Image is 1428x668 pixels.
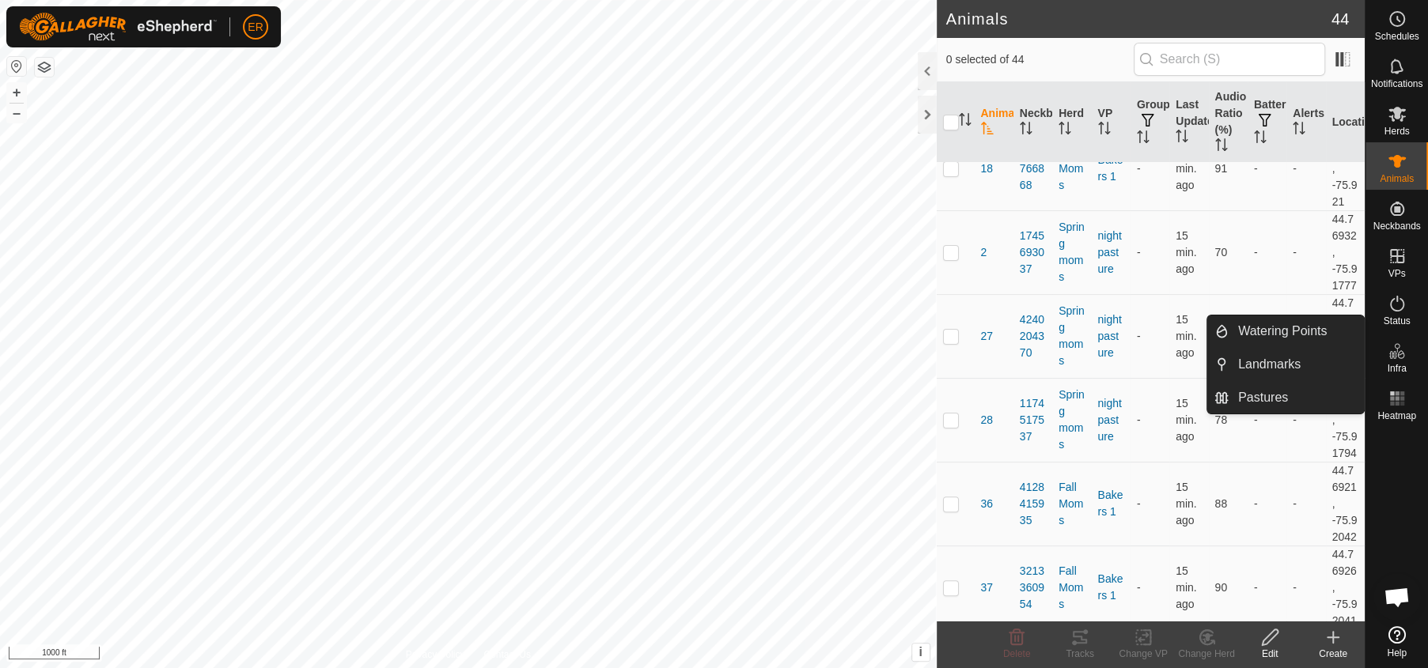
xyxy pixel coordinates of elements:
td: - [1248,545,1286,629]
span: Status [1383,316,1410,326]
th: Last Updated [1169,82,1208,163]
a: Help [1366,620,1428,664]
th: Audio Ratio (%) [1209,82,1248,163]
th: Alerts [1286,82,1325,163]
div: Edit [1238,647,1301,661]
span: Oct 3, 2025, 3:50 PM [1176,397,1196,443]
img: Gallagher Logo [19,13,217,41]
li: Landmarks [1207,349,1364,380]
td: - [1286,294,1325,378]
span: 28 [981,412,994,428]
td: - [1131,378,1169,462]
span: 88 [1215,497,1228,510]
span: 90 [1215,581,1228,594]
a: Pastures [1229,382,1364,413]
span: 44 [1331,7,1349,31]
a: Privacy Policy [406,647,465,662]
div: 4240204370 [1020,311,1046,361]
td: 44.76932, -75.91777 [1326,210,1365,294]
span: 78 [1215,413,1228,426]
span: Heatmap [1377,411,1416,421]
button: – [7,104,26,123]
th: Location [1326,82,1365,163]
td: - [1248,378,1286,462]
li: Watering Points [1207,315,1364,347]
span: Neckbands [1373,221,1420,231]
td: - [1248,126,1286,210]
div: Change Herd [1175,647,1238,661]
a: Landmarks [1229,349,1364,380]
div: 1174517537 [1020,395,1046,445]
td: - [1286,126,1325,210]
div: Spring moms [1059,303,1085,369]
p-sorticon: Activate to sort [1059,124,1071,137]
a: night pasture [1098,313,1122,359]
span: Oct 3, 2025, 3:50 PM [1176,564,1196,610]
div: Create [1301,647,1365,661]
div: 1745693037 [1020,228,1046,277]
div: 4128415935 [1020,479,1046,529]
span: 0 selected of 44 [946,51,1134,68]
h2: Animals [946,9,1331,28]
th: Battery [1248,82,1286,163]
p-sorticon: Activate to sort [981,124,994,137]
p-sorticon: Activate to sort [1176,132,1188,145]
span: 2 [981,244,987,261]
span: Herds [1384,126,1409,136]
td: - [1131,210,1169,294]
span: VPs [1388,269,1405,278]
td: 44.76926, -75.92041 [1326,545,1365,629]
span: Delete [1003,648,1031,659]
input: Search (S) [1134,43,1325,76]
td: 44.76943, -75.91783 [1326,294,1365,378]
p-sorticon: Activate to sort [959,115,972,128]
span: Help [1387,648,1407,658]
div: Fall Moms [1059,479,1085,529]
p-sorticon: Activate to sort [1137,133,1150,145]
a: Contact Us [483,647,530,662]
a: Watering Points [1229,315,1364,347]
button: + [7,83,26,102]
span: Schedules [1374,32,1419,41]
div: Fall Moms [1059,563,1085,613]
td: 44.76955, -75.91794 [1326,378,1365,462]
td: 44.76889, -75.921 [1326,126,1365,210]
td: - [1286,210,1325,294]
p-sorticon: Activate to sort [1293,124,1305,137]
span: Oct 3, 2025, 3:50 PM [1176,229,1196,275]
p-sorticon: Activate to sort [1020,124,1032,137]
span: 37 [981,579,994,596]
button: Reset Map [7,57,26,76]
td: - [1131,462,1169,545]
button: i [912,643,930,661]
span: 91 [1215,162,1228,175]
p-sorticon: Activate to sort [1254,133,1267,145]
th: VP [1092,82,1131,163]
span: 70 [1215,246,1228,259]
span: Oct 3, 2025, 3:50 PM [1176,313,1196,359]
div: Spring moms [1059,219,1085,285]
td: - [1286,462,1325,545]
div: Fall Moms [1059,144,1085,194]
span: Infra [1387,364,1406,373]
th: Groups [1131,82,1169,163]
a: night pasture [1098,229,1122,275]
button: Map Layers [35,58,54,77]
span: ER [248,19,263,36]
span: Watering Points [1238,322,1327,341]
td: - [1131,545,1169,629]
a: night pasture [1098,397,1122,443]
td: - [1286,545,1325,629]
td: - [1248,294,1286,378]
td: - [1248,462,1286,545]
a: Bakers 1 [1098,489,1123,518]
span: Pastures [1238,388,1288,407]
div: 0742766868 [1020,144,1046,194]
td: - [1248,210,1286,294]
li: Pastures [1207,382,1364,413]
div: Open chat [1373,573,1421,621]
span: 18 [981,160,994,177]
p-sorticon: Activate to sort [1215,141,1228,153]
td: - [1131,294,1169,378]
th: Neckband [1013,82,1052,163]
